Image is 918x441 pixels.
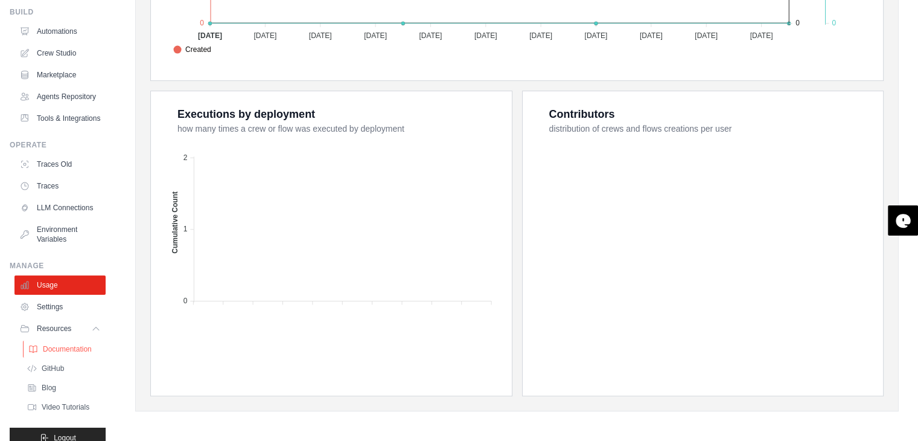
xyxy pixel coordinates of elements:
[584,31,607,39] tspan: [DATE]
[183,153,188,161] tspan: 2
[37,324,71,333] span: Resources
[474,31,497,39] tspan: [DATE]
[183,296,188,304] tspan: 0
[14,43,106,63] a: Crew Studio
[14,155,106,174] a: Traces Old
[10,140,106,150] div: Operate
[253,31,276,39] tspan: [DATE]
[10,7,106,17] div: Build
[171,191,179,253] text: Cumulative Count
[14,109,106,128] a: Tools & Integrations
[42,364,64,373] span: GitHub
[14,22,106,41] a: Automations
[14,176,106,196] a: Traces
[549,123,869,135] dt: distribution of crews and flows creations per user
[832,19,836,27] tspan: 0
[10,261,106,271] div: Manage
[695,31,718,39] tspan: [DATE]
[549,106,615,123] div: Contributors
[858,383,918,441] iframe: Chat Widget
[14,297,106,317] a: Settings
[14,65,106,85] a: Marketplace
[14,87,106,106] a: Agents Repository
[14,220,106,249] a: Environment Variables
[22,379,106,396] a: Blog
[529,31,552,39] tspan: [DATE]
[200,19,204,27] tspan: 0
[750,31,773,39] tspan: [DATE]
[22,399,106,416] a: Video Tutorials
[640,31,663,39] tspan: [DATE]
[177,106,315,123] div: Executions by deployment
[42,383,56,393] span: Blog
[42,402,89,412] span: Video Tutorials
[198,31,222,39] tspan: [DATE]
[43,344,92,354] span: Documentation
[23,341,107,358] a: Documentation
[177,123,497,135] dt: how many times a crew or flow was executed by deployment
[173,44,211,55] span: Created
[183,225,188,233] tspan: 1
[795,19,800,27] tspan: 0
[419,31,442,39] tspan: [DATE]
[22,360,106,377] a: GitHub
[364,31,387,39] tspan: [DATE]
[14,319,106,338] button: Resources
[14,198,106,217] a: LLM Connections
[14,275,106,295] a: Usage
[309,31,332,39] tspan: [DATE]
